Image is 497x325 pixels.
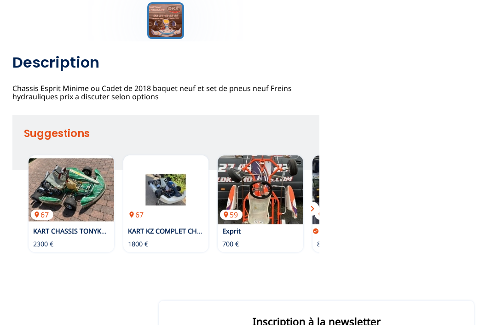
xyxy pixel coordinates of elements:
h2: Description [12,53,319,72]
img: Kart CRG 2024 [312,155,398,224]
span: chevron_right [307,203,318,214]
div: Thumbnail Navigation [12,2,319,39]
a: KART KZ COMPLET CHASSIS HAASE + MOTEUR PAVESI67 [123,155,209,224]
button: chevron_right [306,202,319,216]
p: 2300 € [33,239,53,249]
p: 8 800€ [317,239,336,249]
a: KART CHASSIS TONYKART à MOTEUR IAME X30 [33,227,179,235]
p: 59 [220,210,243,220]
img: KART CHASSIS TONYKART à MOTEUR IAME X30 [29,155,114,224]
p: 1800 € [128,239,148,249]
a: Exprit59 [218,155,303,224]
a: KART CHASSIS TONYKART à MOTEUR IAME X3067 [29,155,114,224]
a: Exprit [222,227,241,235]
img: KART KZ COMPLET CHASSIS HAASE + MOTEUR PAVESI [123,155,209,224]
a: Kart CRG 2024[GEOGRAPHIC_DATA] [312,155,398,224]
p: 67 [31,210,53,220]
h2: Suggestions [24,124,319,143]
img: Exprit [218,155,303,224]
p: 67 [126,210,148,220]
button: Go to Slide 1 [147,2,184,39]
a: KART KZ COMPLET CHASSIS HAASE + MOTEUR PAVESI [128,227,295,235]
p: 700 € [222,239,239,249]
a: Kart CRG 2024 [319,227,364,235]
div: Chassis Esprit Minime ou Cadet de 2018 baquet neuf et set de pneus neuf Freins hydrauliques prix ... [12,53,319,101]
